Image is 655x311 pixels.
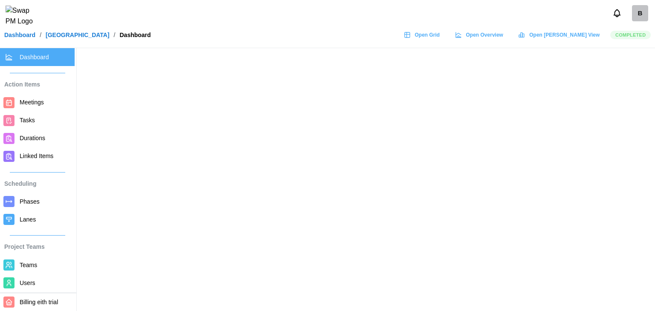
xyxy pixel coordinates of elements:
[610,6,624,20] button: Notifications
[4,32,35,38] a: Dashboard
[20,135,45,141] span: Durations
[450,29,510,41] a: Open Overview
[514,29,606,41] a: Open [PERSON_NAME] View
[40,32,41,38] div: /
[20,198,40,205] span: Phases
[46,32,110,38] a: [GEOGRAPHIC_DATA]
[615,31,646,39] span: Completed
[632,5,648,21] a: billingcheck4
[415,29,440,41] span: Open Grid
[20,99,44,106] span: Meetings
[20,216,36,223] span: Lanes
[20,117,35,124] span: Tasks
[20,262,37,268] span: Teams
[20,54,49,60] span: Dashboard
[20,279,35,286] span: Users
[20,153,53,159] span: Linked Items
[632,5,648,21] div: B
[399,29,446,41] a: Open Grid
[466,29,503,41] span: Open Overview
[114,32,116,38] div: /
[529,29,600,41] span: Open [PERSON_NAME] View
[20,299,58,305] span: Billing eith trial
[6,6,40,27] img: Swap PM Logo
[120,32,151,38] div: Dashboard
